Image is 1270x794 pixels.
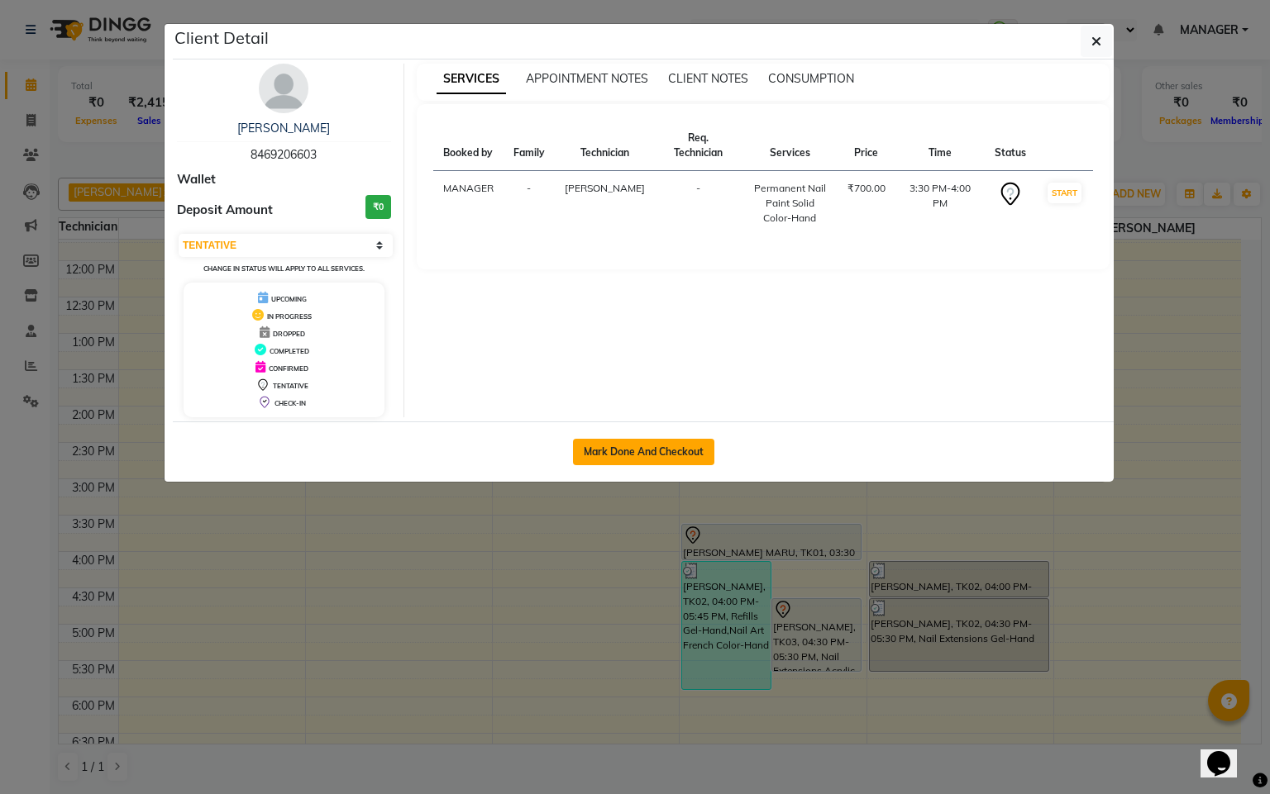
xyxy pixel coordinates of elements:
th: Services [742,121,838,171]
span: APPOINTMENT NOTES [526,71,648,86]
div: Permanent Nail Paint Solid Color-Hand [752,181,828,226]
span: 8469206603 [251,147,317,162]
span: SERVICES [437,64,506,94]
iframe: chat widget [1201,728,1253,777]
span: UPCOMING [271,295,307,303]
th: Status [985,121,1036,171]
span: CHECK-IN [275,399,306,407]
button: Mark Done And Checkout [573,439,714,465]
span: [PERSON_NAME] [565,182,645,194]
th: Time [895,121,985,171]
td: 3:30 PM-4:00 PM [895,171,985,236]
span: COMPLETED [270,347,309,355]
th: Price [838,121,895,171]
span: CONSUMPTION [768,71,854,86]
td: - [504,171,555,236]
h5: Client Detail [174,26,269,50]
div: ₹700.00 [847,181,886,196]
th: Technician [555,121,655,171]
th: Booked by [433,121,504,171]
th: Req. Technician [655,121,743,171]
span: CLIENT NOTES [668,71,748,86]
td: - [655,171,743,236]
button: START [1048,183,1081,203]
span: Deposit Amount [177,201,273,220]
h3: ₹0 [365,195,391,219]
small: Change in status will apply to all services. [203,264,365,273]
a: [PERSON_NAME] [237,121,330,136]
th: Family [504,121,555,171]
span: TENTATIVE [273,382,308,390]
span: DROPPED [273,330,305,338]
span: CONFIRMED [269,364,308,373]
span: IN PROGRESS [267,312,312,321]
td: MANAGER [433,171,504,236]
img: avatar [259,64,308,113]
span: Wallet [177,170,216,189]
